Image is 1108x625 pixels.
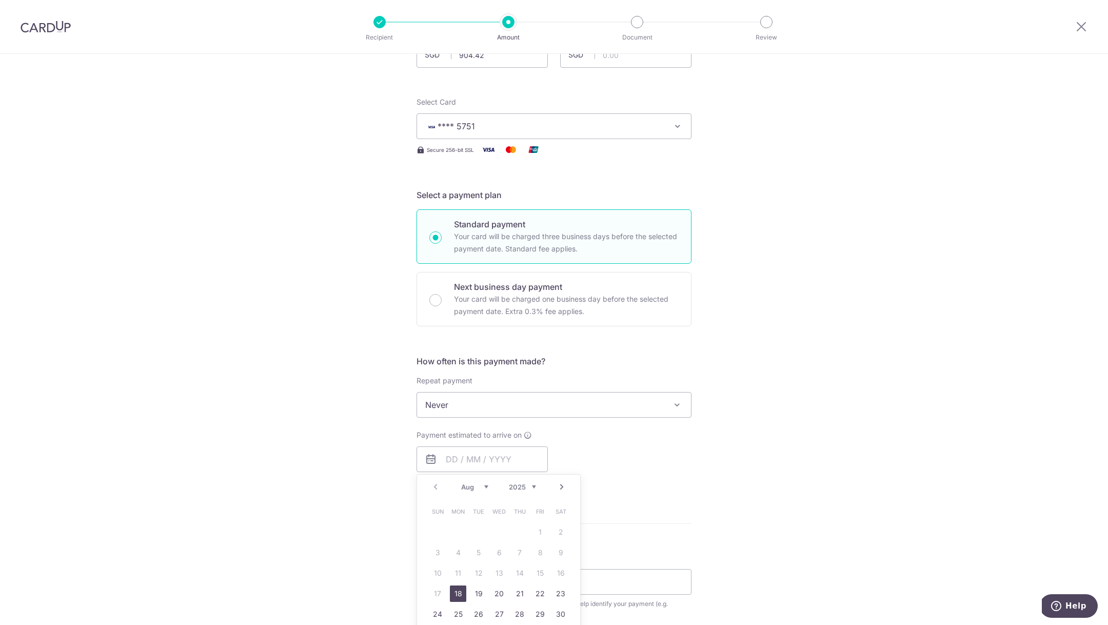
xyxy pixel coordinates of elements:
span: Saturday [552,503,569,520]
a: Next [556,481,568,493]
span: Tuesday [470,503,487,520]
a: 23 [552,585,569,602]
img: CardUp [21,21,71,33]
h5: How often is this payment made? [417,355,691,367]
a: 24 [429,606,446,622]
span: Payment estimated to arrive on [417,430,522,440]
span: Friday [532,503,548,520]
img: Union Pay [523,143,544,156]
span: translation missing: en.payables.payment_networks.credit_card.summary.labels.select_card [417,97,456,106]
a: 25 [450,606,466,622]
a: 26 [470,606,487,622]
span: Secure 256-bit SSL [427,146,474,154]
img: VISA [425,123,438,130]
a: 18 [450,585,466,602]
span: Sunday [429,503,446,520]
input: 0.00 [560,42,691,68]
span: Monday [450,503,466,520]
span: Never [417,392,691,418]
p: Your card will be charged one business day before the selected payment date. Extra 0.3% fee applies. [454,293,679,318]
a: 30 [552,606,569,622]
p: Review [728,32,804,43]
p: Your card will be charged three business days before the selected payment date. Standard fee appl... [454,230,679,255]
h5: Select a payment plan [417,189,691,201]
span: Wednesday [491,503,507,520]
p: Document [599,32,675,43]
span: SGD [568,50,595,60]
iframe: Opens a widget where you can find more information [1042,594,1098,620]
a: 27 [491,606,507,622]
a: 29 [532,606,548,622]
a: 28 [511,606,528,622]
span: Never [417,393,691,417]
span: SGD [425,50,451,60]
img: Mastercard [501,143,521,156]
label: Repeat payment [417,376,472,386]
p: Recipient [342,32,418,43]
p: Amount [470,32,546,43]
a: 21 [511,585,528,602]
a: 22 [532,585,548,602]
p: Standard payment [454,218,679,230]
a: 20 [491,585,507,602]
input: DD / MM / YYYY [417,446,548,472]
span: Thursday [511,503,528,520]
p: Next business day payment [454,281,679,293]
a: 19 [470,585,487,602]
input: 0.00 [417,42,548,68]
img: Visa [478,143,499,156]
